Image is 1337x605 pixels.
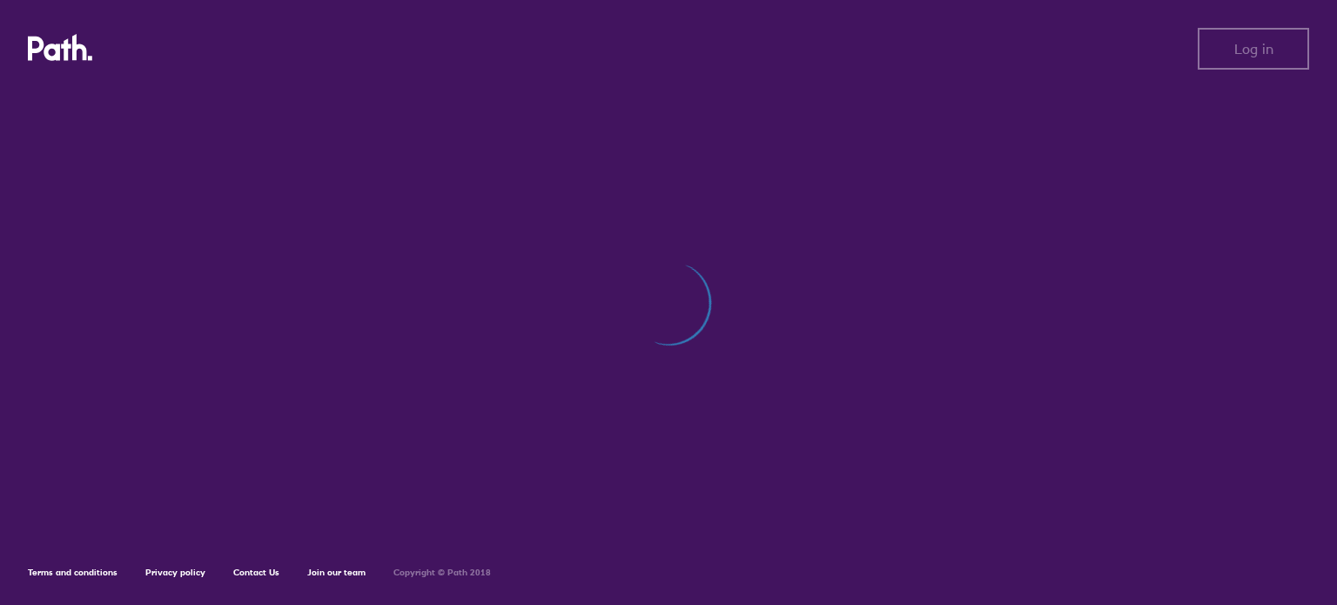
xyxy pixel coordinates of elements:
[1198,28,1309,70] button: Log in
[233,567,279,578] a: Contact Us
[1234,41,1273,57] span: Log in
[145,567,205,578] a: Privacy policy
[28,567,118,578] a: Terms and conditions
[393,568,491,578] h6: Copyright © Path 2018
[307,567,366,578] a: Join our team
